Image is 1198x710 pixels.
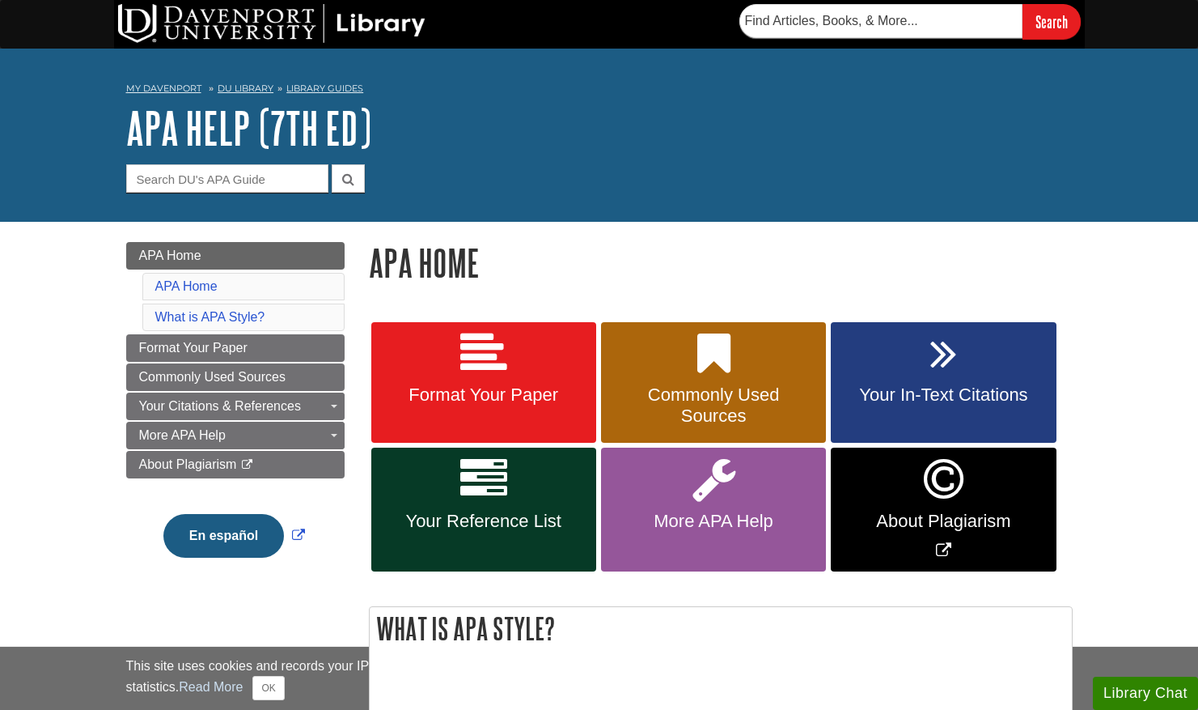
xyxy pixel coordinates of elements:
a: Format Your Paper [126,334,345,362]
a: Format Your Paper [371,322,596,444]
a: APA Help (7th Ed) [126,103,371,153]
span: More APA Help [139,428,226,442]
a: More APA Help [601,448,826,572]
nav: breadcrumb [126,78,1073,104]
span: Format Your Paper [383,385,584,406]
span: Format Your Paper [139,341,248,355]
a: Link opens in new window [159,529,309,542]
a: DU Library [218,83,273,94]
button: Close [252,676,284,700]
button: En español [163,514,284,558]
a: Read More [179,680,243,694]
span: Your Citations & References [139,399,301,413]
a: APA Home [126,242,345,270]
h1: APA Home [369,242,1073,283]
span: Your In-Text Citations [843,385,1043,406]
span: Your Reference List [383,511,584,532]
img: DU Library [118,4,425,43]
span: More APA Help [613,511,814,532]
span: About Plagiarism [139,457,237,471]
button: Library Chat [1093,677,1198,710]
a: What is APA Style? [155,310,265,324]
div: This site uses cookies and records your IP address for usage statistics. Additionally, we use Goo... [126,657,1073,700]
i: This link opens in a new window [240,460,254,470]
a: About Plagiarism [126,451,345,478]
span: About Plagiarism [843,511,1043,532]
form: Searches DU Library's articles, books, and more [739,4,1081,39]
input: Search DU's APA Guide [126,164,328,193]
a: Your In-Text Citations [831,322,1056,444]
input: Search [1022,4,1081,39]
a: More APA Help [126,422,345,449]
a: Commonly Used Sources [126,364,345,391]
span: Commonly Used Sources [613,385,814,427]
h2: What is APA Style? [370,607,1072,650]
a: My Davenport [126,82,201,96]
span: APA Home [139,249,201,262]
a: APA Home [155,279,218,293]
a: Commonly Used Sources [601,322,826,444]
a: Your Citations & References [126,393,345,420]
span: Commonly Used Sources [139,370,286,384]
div: Guide Page Menu [126,242,345,585]
a: Your Reference List [371,448,596,572]
a: Link opens in new window [831,448,1056,572]
input: Find Articles, Books, & More... [739,4,1022,38]
a: Library Guides [286,83,363,94]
